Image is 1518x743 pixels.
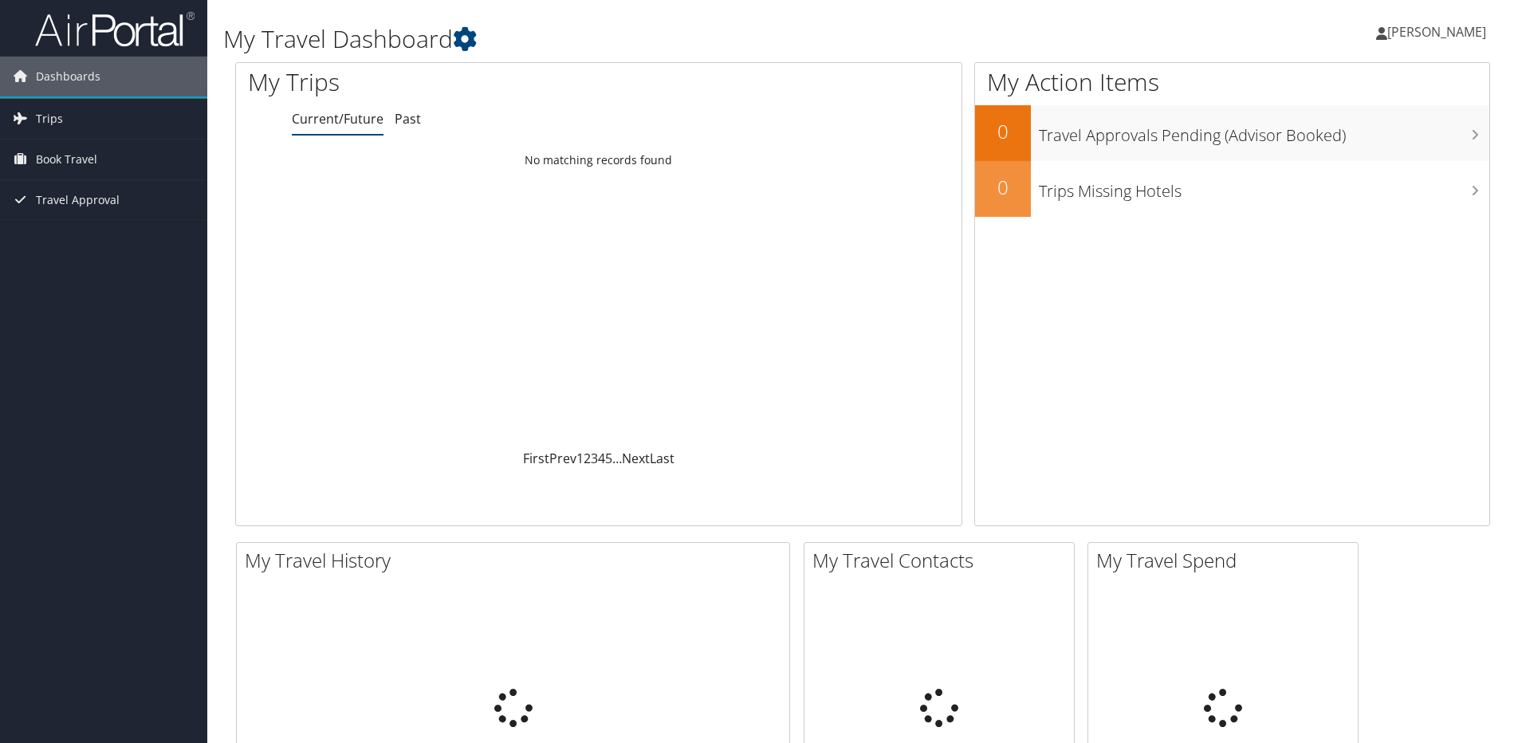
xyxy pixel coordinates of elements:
[36,180,120,220] span: Travel Approval
[248,65,647,99] h1: My Trips
[36,99,63,139] span: Trips
[223,22,1076,56] h1: My Travel Dashboard
[812,547,1074,574] h2: My Travel Contacts
[975,161,1489,217] a: 0Trips Missing Hotels
[245,547,789,574] h2: My Travel History
[975,174,1031,201] h2: 0
[523,450,549,467] a: First
[975,118,1031,145] h2: 0
[549,450,576,467] a: Prev
[591,450,598,467] a: 3
[650,450,674,467] a: Last
[576,450,584,467] a: 1
[612,450,622,467] span: …
[1096,547,1358,574] h2: My Travel Spend
[1039,172,1489,202] h3: Trips Missing Hotels
[1376,8,1502,56] a: [PERSON_NAME]
[622,450,650,467] a: Next
[975,65,1489,99] h1: My Action Items
[292,110,383,128] a: Current/Future
[584,450,591,467] a: 2
[1387,23,1486,41] span: [PERSON_NAME]
[395,110,421,128] a: Past
[36,140,97,179] span: Book Travel
[236,146,962,175] td: No matching records found
[605,450,612,467] a: 5
[598,450,605,467] a: 4
[36,57,100,96] span: Dashboards
[1039,116,1489,147] h3: Travel Approvals Pending (Advisor Booked)
[975,105,1489,161] a: 0Travel Approvals Pending (Advisor Booked)
[35,10,195,48] img: airportal-logo.png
